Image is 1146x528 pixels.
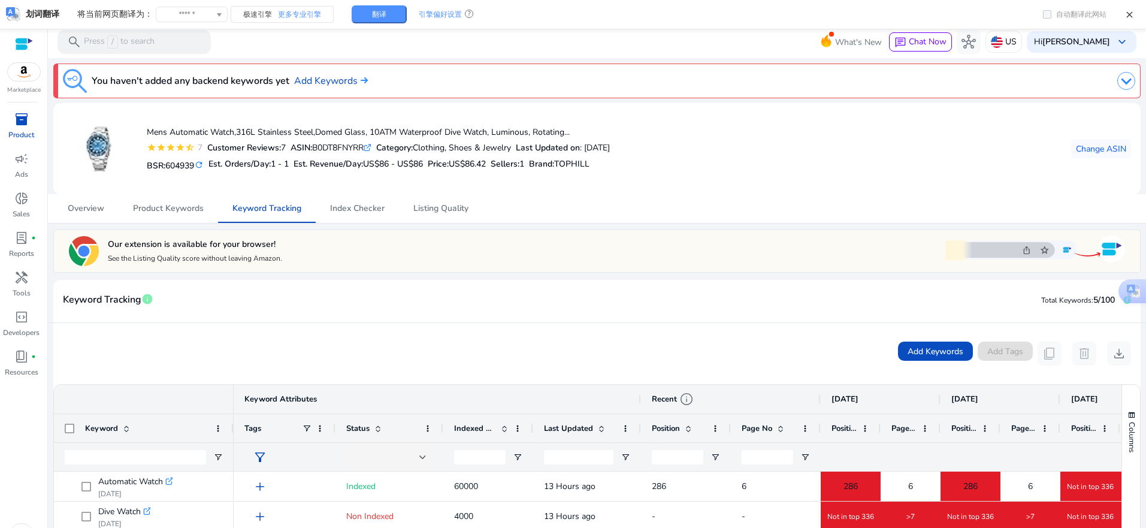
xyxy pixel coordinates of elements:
[346,511,394,522] span: Non Indexed
[108,239,282,250] h5: Our extension is available for your browser!
[84,35,155,49] p: Press to search
[894,37,906,49] span: chat
[67,35,81,49] span: search
[213,452,223,462] button: Open Filter Menu
[454,481,478,492] span: 60000
[291,141,371,154] div: B0DT8FNYRR
[244,394,317,405] span: Keyword Attributes
[544,511,595,522] span: 13 Hours ago
[652,423,680,434] span: Position
[14,349,29,364] span: book_4
[63,289,141,310] span: Keyword Tracking
[107,35,118,49] span: /
[908,474,913,499] span: 6
[449,158,486,170] span: US$86.42
[376,142,413,153] b: Category:
[147,128,610,138] h4: Mens Automatic Watch,316L Stainless Steel,Domed Glass, 10ATM Waterproof Dive Watch, Luminous, Rot...
[15,169,28,180] p: Ads
[108,254,282,263] p: See the Listing Quality score without leaving Amazon.
[165,160,194,171] span: 604939
[891,423,917,434] span: Page No
[428,159,486,170] h5: Price:
[207,141,286,154] div: 7
[652,481,666,492] span: 286
[13,288,31,298] p: Tools
[554,158,589,170] span: TOPHILL
[13,209,30,219] p: Sales
[253,479,267,494] span: add
[253,450,267,464] span: filter_alt
[358,77,368,84] img: arrow-right.svg
[31,354,36,359] span: fiber_manual_record
[14,112,29,126] span: inventory_2
[5,367,38,378] p: Resources
[176,143,185,152] mat-icon: star
[544,423,593,434] span: Last Updated
[376,141,511,154] div: Clothing, Shoes & Jewelry
[77,126,122,171] img: 41L-L-HJOdL._AC_US40_.jpg
[244,423,261,434] span: Tags
[1112,346,1126,361] span: download
[8,129,34,140] p: Product
[909,36,947,47] span: Chat Now
[742,481,746,492] span: 6
[963,474,978,499] span: 286
[957,30,981,54] button: hub
[294,159,423,170] h5: Est. Revenue/Day:
[621,452,630,462] button: Open Filter Menu
[346,423,370,434] span: Status
[1076,143,1126,155] span: Change ASIN
[742,423,772,434] span: Page No
[1071,139,1131,158] button: Change ASIN
[98,489,173,499] p: [DATE]
[1117,72,1135,90] img: dropdown-arrow.svg
[346,481,376,492] span: Indexed
[253,509,267,524] span: add
[831,394,858,405] span: [DATE]
[147,143,156,152] mat-icon: star
[491,159,524,170] h5: Sellers:
[363,158,423,170] span: US$86 - US$86
[835,32,882,53] span: What's New
[7,86,41,95] p: Marketplace
[889,32,952,52] button: chatChat Now
[8,63,40,81] img: amazon.svg
[65,450,206,464] input: Keyword Filter Input
[961,35,976,49] span: hub
[1034,38,1110,46] p: Hi
[194,159,204,171] mat-icon: refresh
[1028,474,1033,499] span: 6
[271,158,289,170] span: 1 - 1
[98,503,141,520] span: Dive Watch
[1107,342,1131,366] button: download
[14,310,29,324] span: code_blocks
[68,204,104,213] span: Overview
[951,394,978,405] span: [DATE]
[1126,422,1137,452] span: Columns
[85,423,118,434] span: Keyword
[831,423,857,434] span: Position
[1042,36,1110,47] b: [PERSON_NAME]
[92,74,289,88] h3: You haven't added any backend keywords yet
[454,450,506,464] input: Indexed Products Filter Input
[742,450,793,464] input: Page No Filter Input
[529,159,589,170] h5: :
[1011,423,1036,434] span: Page No
[516,141,610,154] div: : [DATE]
[544,481,595,492] span: 13 Hours ago
[14,270,29,285] span: handyman
[908,345,963,358] span: Add Keywords
[207,142,281,153] b: Customer Reviews:
[133,204,204,213] span: Product Keywords
[1067,512,1114,521] span: Not in top 336
[1115,35,1129,49] span: keyboard_arrow_down
[98,473,163,490] span: Automatic Watch
[652,392,694,406] div: Recent
[330,204,385,213] span: Index Checker
[679,392,694,406] span: info
[516,142,580,153] b: Last Updated on
[14,191,29,206] span: donut_small
[652,511,655,522] span: -
[291,142,312,153] b: ASIN:
[208,159,289,170] h5: Est. Orders/Day:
